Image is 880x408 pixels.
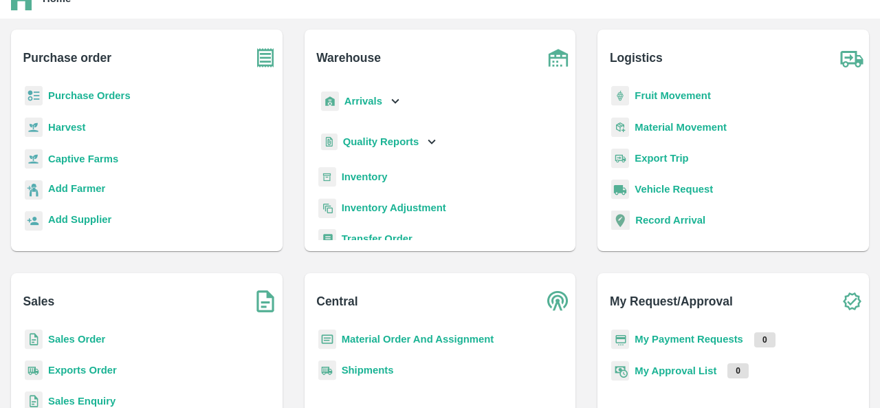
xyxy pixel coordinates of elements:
a: Shipments [342,365,394,376]
img: soSales [248,284,283,319]
img: payment [611,330,629,350]
a: Captive Farms [48,153,118,164]
b: Sales [23,292,55,311]
a: My Payment Requests [635,334,743,345]
img: truck [835,41,869,75]
div: Arrivals [318,86,404,117]
img: qualityReport [321,133,338,151]
a: Record Arrival [635,215,705,226]
b: Quality Reports [343,136,419,147]
b: Add Farmer [48,183,105,194]
div: Quality Reports [318,128,440,156]
a: Harvest [48,122,85,133]
img: delivery [611,149,629,169]
img: central [541,284,575,319]
img: material [611,117,629,138]
a: Vehicle Request [635,184,713,195]
a: Add Supplier [48,212,111,230]
b: Logistics [610,48,663,67]
a: Fruit Movement [635,90,711,101]
a: Add Farmer [48,181,105,200]
img: purchase [248,41,283,75]
img: farmer [25,180,43,200]
a: Transfer Order [342,233,412,244]
b: Arrivals [344,96,382,107]
a: Inventory Adjustment [342,202,446,213]
a: Purchase Orders [48,90,131,101]
img: whArrival [321,92,339,111]
p: 0 [754,332,775,347]
img: inventory [318,198,336,218]
a: Material Movement [635,122,727,133]
a: Material Order And Assignment [342,334,494,345]
b: Central [316,292,357,311]
img: whInventory [318,167,336,187]
b: Warehouse [316,48,381,67]
img: shipments [318,361,336,380]
img: approval [611,361,629,381]
img: warehouse [541,41,575,75]
a: Export Trip [635,153,688,164]
b: Add Supplier [48,214,111,225]
img: supplier [25,211,43,231]
a: Inventory [342,171,388,182]
img: harvest [25,149,43,169]
img: recordArrival [611,211,630,230]
img: whTransfer [318,229,336,249]
img: centralMaterial [318,330,336,350]
img: reciept [25,86,43,106]
a: Sales Order [48,334,105,345]
b: My Request/Approval [610,292,733,311]
a: Exports Order [48,365,117,376]
img: vehicle [611,180,629,200]
p: 0 [727,363,749,378]
a: My Approval List [635,365,716,376]
img: shipments [25,361,43,380]
img: check [835,284,869,319]
a: Sales Enquiry [48,396,115,407]
img: harvest [25,117,43,138]
img: sales [25,330,43,350]
img: fruit [611,86,629,106]
b: Purchase order [23,48,111,67]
